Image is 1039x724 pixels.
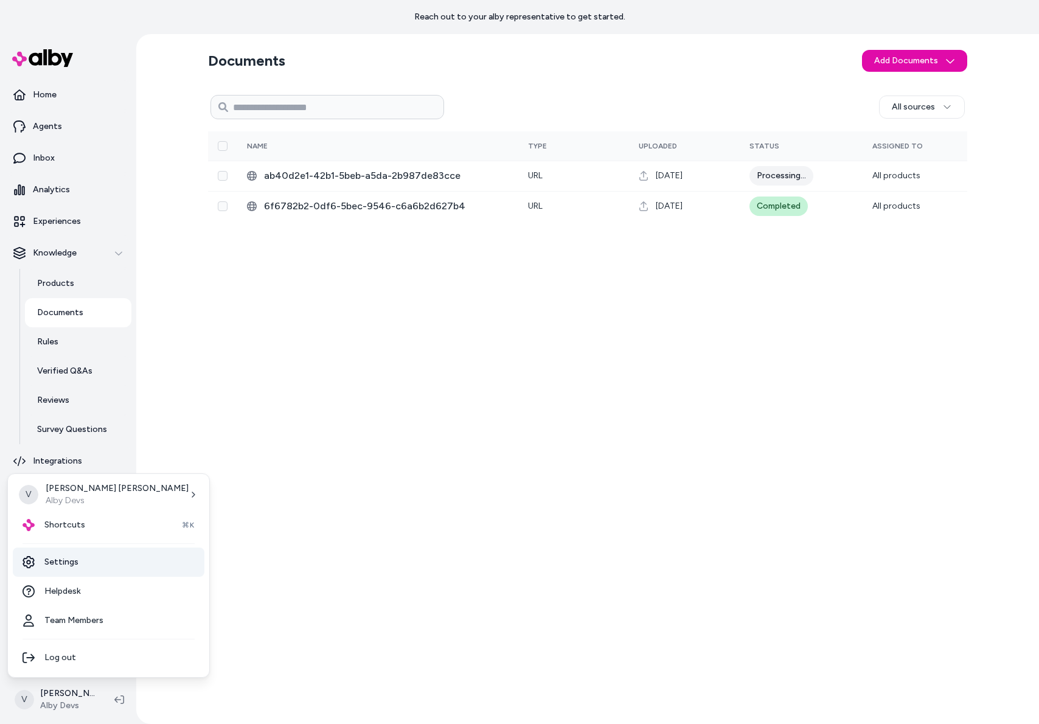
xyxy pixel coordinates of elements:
[13,548,204,577] a: Settings
[23,519,35,531] img: alby Logo
[13,606,204,635] a: Team Members
[46,495,189,507] p: Alby Devs
[182,520,195,530] span: ⌘K
[13,643,204,672] div: Log out
[44,519,85,531] span: Shortcuts
[46,482,189,495] p: [PERSON_NAME] [PERSON_NAME]
[19,485,38,504] span: V
[44,585,81,597] span: Helpdesk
